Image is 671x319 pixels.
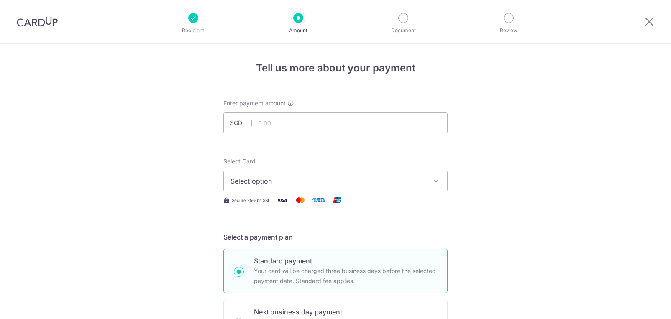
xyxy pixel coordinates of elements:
span: Secure 256-bit SSL [232,197,270,204]
span: Select option [230,176,425,186]
span: translation missing: en.payables.payment_networks.credit_card.summary.labels.select_card [223,158,256,165]
p: Document [372,26,434,35]
img: CardUp [17,17,58,27]
p: Review [478,26,540,35]
p: Standard payment [254,256,437,266]
img: Union Pay [329,195,346,205]
img: Visa [274,195,290,205]
p: Recipient [162,26,224,35]
span: SGD [230,119,252,127]
span: Enter payment amount [223,99,286,107]
img: Mastercard [292,195,309,205]
button: Select option [223,171,448,191]
h4: Tell us more about your payment [223,61,448,76]
p: Next business day payment [254,307,437,317]
img: American Express [310,195,327,205]
input: 0.00 [223,112,448,133]
h5: Select a payment plan [223,232,448,242]
p: Your card will be charged three business days before the selected payment date. Standard fee appl... [254,266,437,286]
p: Amount [267,26,329,35]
